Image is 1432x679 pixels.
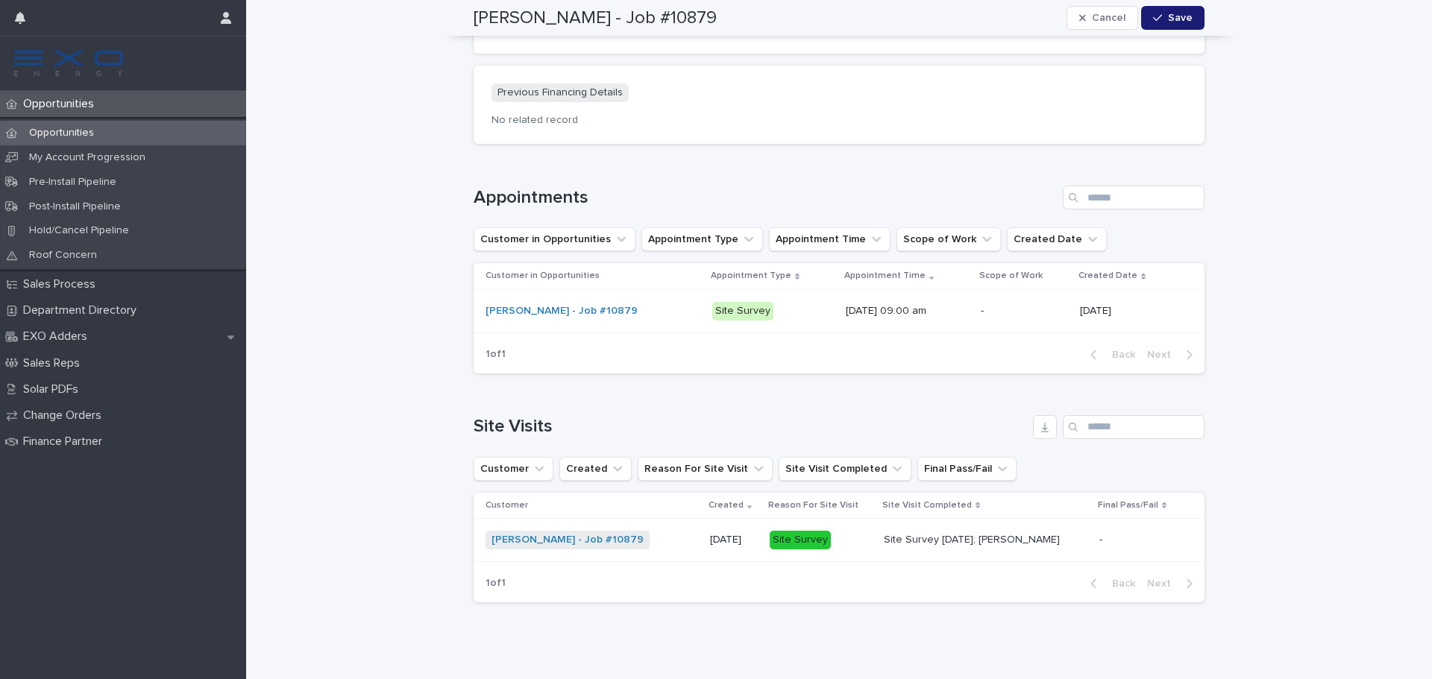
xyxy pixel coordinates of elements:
[779,457,911,481] button: Site Visit Completed
[884,534,1087,546] p: Site Survey [DATE]; [PERSON_NAME]
[638,457,773,481] button: Reason For Site Visit
[474,416,1027,438] h1: Site Visits
[979,268,1043,284] p: Scope of Work
[474,565,518,601] p: 1 of 1
[882,497,972,514] p: Site Visit Completed
[17,97,106,111] p: Opportunities
[474,336,518,373] p: 1 of 1
[1007,227,1107,251] button: Created Date
[844,268,926,284] p: Appointment Time
[17,435,114,449] p: Finance Partner
[17,277,107,291] p: Sales Process
[17,151,157,164] p: My Account Progression
[474,227,635,251] button: Customer in Opportunities
[486,305,638,318] a: [PERSON_NAME] - Job #10879
[17,224,141,237] p: Hold/Cancel Pipeline
[1063,186,1205,209] input: Search
[17,127,106,139] p: Opportunities
[17,382,90,397] p: Solar PDFs
[1099,534,1181,546] p: -
[981,305,1068,318] p: -
[559,457,632,481] button: Created
[17,303,148,318] p: Department Directory
[768,497,858,514] p: Reason For Site Visit
[17,356,92,370] p: Sales Reps
[17,408,113,423] p: Change Orders
[492,534,644,546] a: [PERSON_NAME] - Job #10879
[492,114,1187,127] p: No related record
[492,83,629,102] p: Previous Financing Details
[474,518,1205,561] tr: [PERSON_NAME] - Job #10879 [DATE]Site SurveySite Survey [DATE]; [PERSON_NAME]-
[486,497,528,514] p: Customer
[474,457,553,481] button: Customer
[770,531,831,549] div: Site Survey
[1098,497,1158,514] p: Final Pass/Fail
[1103,350,1135,360] span: Back
[1078,348,1141,361] button: Back
[1103,578,1135,589] span: Back
[474,289,1205,332] tr: [PERSON_NAME] - Job #10879 Site Survey[DATE] 09:00 am-[DATE]
[1147,578,1180,589] span: Next
[1078,268,1137,284] p: Created Date
[711,268,791,284] p: Appointment Type
[1092,13,1125,23] span: Cancel
[12,48,125,78] img: FKS5r6ZBThi8E5hshIGi
[641,227,763,251] button: Appointment Type
[1080,305,1181,318] p: [DATE]
[474,7,717,29] h2: [PERSON_NAME] - Job #10879
[17,329,99,344] p: EXO Adders
[712,302,773,320] div: Site Survey
[1078,577,1141,590] button: Back
[709,497,744,514] p: Created
[17,200,133,213] p: Post-Install Pipeline
[486,268,600,284] p: Customer in Opportunities
[846,305,969,318] p: [DATE] 09:00 am
[1168,13,1193,23] span: Save
[1063,415,1205,439] input: Search
[1067,6,1138,30] button: Cancel
[474,187,1057,209] h1: Appointments
[17,249,109,262] p: Roof Concern
[1141,348,1205,361] button: Next
[769,227,891,251] button: Appointment Time
[917,457,1017,481] button: Final Pass/Fail
[896,227,1001,251] button: Scope of Work
[1141,577,1205,590] button: Next
[1141,6,1205,30] button: Save
[17,176,128,189] p: Pre-Install Pipeline
[1147,350,1180,360] span: Next
[710,534,759,546] p: [DATE]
